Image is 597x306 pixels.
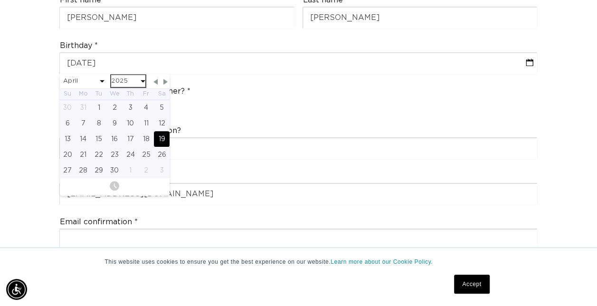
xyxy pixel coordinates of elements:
abbr: Monday [79,91,88,96]
div: Fri Apr 11 2025 [138,115,154,131]
label: Birthday [60,41,98,51]
div: Sat Apr 26 2025 [154,147,170,163]
abbr: Saturday [158,91,165,96]
label: Email confirmation [60,217,138,227]
div: Mon Apr 07 2025 [76,115,91,131]
div: Fri Apr 04 2025 [138,100,154,115]
abbr: Thursday [127,91,134,96]
div: Sun Apr 13 2025 [60,131,76,147]
div: Mon Apr 28 2025 [76,163,91,178]
input: MM-DD-YYYY [60,53,538,74]
div: Sat Apr 05 2025 [154,100,170,115]
div: Wed Apr 16 2025 [107,131,123,147]
div: Wed Apr 30 2025 [107,163,123,178]
div: Wed Apr 02 2025 [107,100,123,115]
div: Tue Apr 29 2025 [91,163,107,178]
div: Sat Apr 12 2025 [154,115,170,131]
abbr: Wednesday [110,91,120,96]
div: Sun Apr 06 2025 [60,115,76,131]
div: Tue Apr 01 2025 [91,100,107,115]
span: Next Month [161,77,170,86]
div: Tue Apr 08 2025 [91,115,107,131]
div: Wed Apr 09 2025 [107,115,123,131]
div: Sat Apr 19 2025 [154,131,170,147]
div: Mon Apr 14 2025 [76,131,91,147]
div: Sun Apr 20 2025 [60,147,76,163]
div: Accessibility Menu [6,279,27,300]
div: Thu Apr 17 2025 [123,131,138,147]
div: Tue Apr 15 2025 [91,131,107,147]
div: Thu Apr 03 2025 [123,100,138,115]
div: Thu Apr 10 2025 [123,115,138,131]
a: Learn more about our Cookie Policy. [331,258,433,265]
span: Previous Month [151,77,160,86]
p: This website uses cookies to ensure you get the best experience on our website. [105,258,493,266]
div: Fri Apr 25 2025 [138,147,154,163]
abbr: Tuesday [95,91,102,96]
abbr: Sunday [64,91,71,96]
div: Wed Apr 23 2025 [107,147,123,163]
div: Thu Apr 24 2025 [123,147,138,163]
div: Tue Apr 22 2025 [91,147,107,163]
div: Sun Apr 27 2025 [60,163,76,178]
iframe: Chat Widget [471,203,597,306]
div: Fri Apr 18 2025 [138,131,154,147]
div: Mon Apr 21 2025 [76,147,91,163]
a: Accept [454,275,489,294]
abbr: Friday [143,91,149,96]
input: Used for account login and order notifications [60,183,538,205]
